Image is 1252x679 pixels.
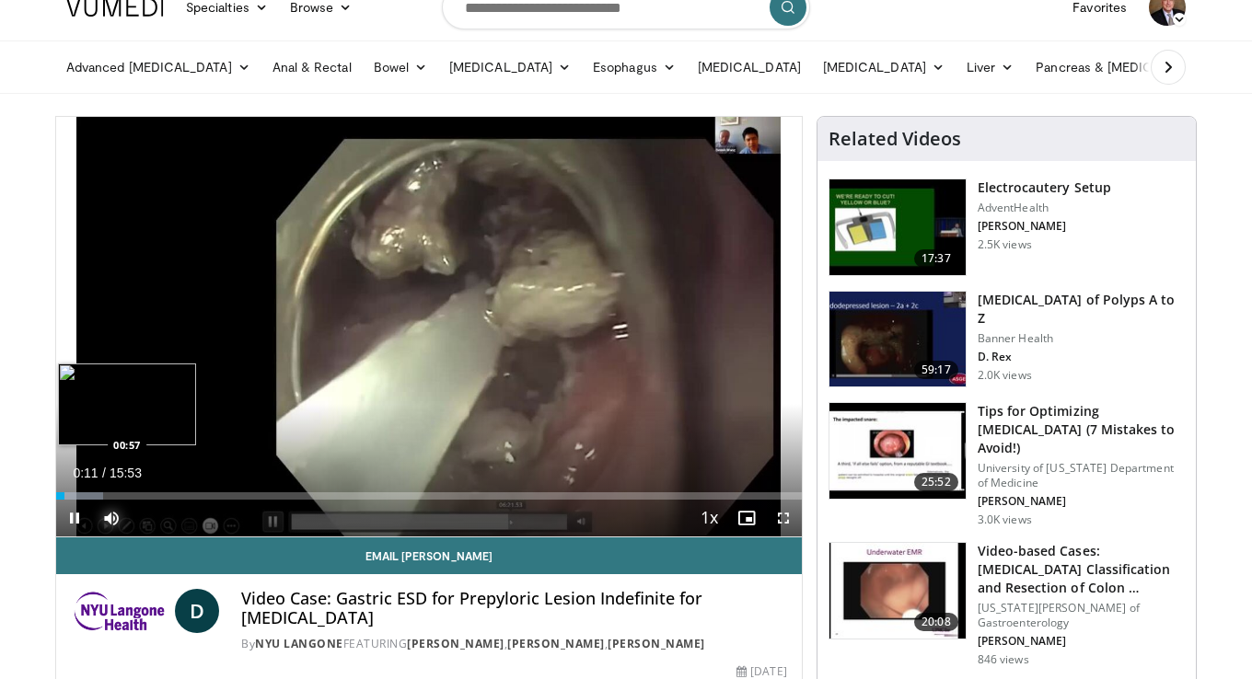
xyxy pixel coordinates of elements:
p: D. Rex [978,350,1185,364]
p: 846 views [978,652,1029,667]
span: 20:08 [914,613,958,631]
a: [MEDICAL_DATA] [687,49,812,86]
h3: Tips for Optimizing [MEDICAL_DATA] (7 Mistakes to Avoid!) [978,402,1185,457]
p: [PERSON_NAME] [978,219,1111,234]
a: 59:17 [MEDICAL_DATA] of Polyps A to Z Banner Health D. Rex 2.0K views [829,291,1185,388]
a: [PERSON_NAME] [407,636,504,651]
div: Progress Bar [56,492,802,500]
p: 2.5K views [978,237,1032,252]
a: [MEDICAL_DATA] [812,49,956,86]
p: [PERSON_NAME] [978,634,1185,649]
p: 3.0K views [978,512,1032,527]
img: image.jpeg [58,363,196,445]
a: Anal & Rectal [261,49,363,86]
a: D [175,589,219,633]
a: NYU Langone [255,636,343,651]
h4: Video Case: Gastric ESD for Prepyloric Lesion Indefinite for [MEDICAL_DATA] [241,589,786,628]
h3: Electrocautery Setup [978,178,1111,197]
span: 15:53 [110,466,142,480]
video-js: Video Player [56,117,802,537]
h3: [MEDICAL_DATA] of Polyps A to Z [978,291,1185,328]
button: Fullscreen [765,500,802,536]
button: Enable picture-in-picture mode [728,500,765,536]
a: [PERSON_NAME] [507,636,605,651]
a: 25:52 Tips for Optimizing [MEDICAL_DATA] (7 Mistakes to Avoid!) University of [US_STATE] Departme... [829,402,1185,527]
p: [US_STATE][PERSON_NAME] of Gastroenterology [978,601,1185,630]
p: [PERSON_NAME] [978,494,1185,509]
a: Advanced [MEDICAL_DATA] [55,49,261,86]
span: 25:52 [914,473,958,491]
button: Pause [56,500,93,536]
p: University of [US_STATE] Department of Medicine [978,461,1185,490]
a: Bowel [363,49,438,86]
a: 17:37 Electrocautery Setup AdventHealth [PERSON_NAME] 2.5K views [829,178,1185,276]
a: Liver [956,49,1025,86]
button: Mute [93,500,130,536]
h4: Related Videos [829,128,961,150]
span: 0:11 [73,466,98,480]
img: 850778bb-8ad9-4cb4-ad3c-34ed2ae53136.150x105_q85_crop-smart_upscale.jpg [829,403,966,499]
img: fad971be-1e1b-4bee-8d31-3c0c22ccf592.150x105_q85_crop-smart_upscale.jpg [829,179,966,275]
a: 20:08 Video-based Cases: [MEDICAL_DATA] Classification and Resection of Colon … [US_STATE][PERSON... [829,542,1185,667]
span: 59:17 [914,361,958,379]
h3: Video-based Cases: [MEDICAL_DATA] Classification and Resection of Colon … [978,542,1185,597]
button: Playback Rate [691,500,728,536]
a: [PERSON_NAME] [608,636,705,651]
div: By FEATURING , , [241,636,786,652]
p: 2.0K views [978,368,1032,383]
img: 4f53482c-9876-43a2-94d4-37d397755828.150x105_q85_crop-smart_upscale.jpg [829,543,966,639]
p: Banner Health [978,331,1185,346]
a: Esophagus [582,49,687,86]
img: bf168eeb-0ca8-416e-a810-04a26ed65824.150x105_q85_crop-smart_upscale.jpg [829,292,966,387]
img: NYU Langone [71,589,168,633]
a: [MEDICAL_DATA] [438,49,582,86]
a: Email [PERSON_NAME] [56,537,802,574]
p: AdventHealth [978,201,1111,215]
span: / [102,466,106,480]
a: Pancreas & [MEDICAL_DATA] [1025,49,1240,86]
span: 17:37 [914,249,958,268]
